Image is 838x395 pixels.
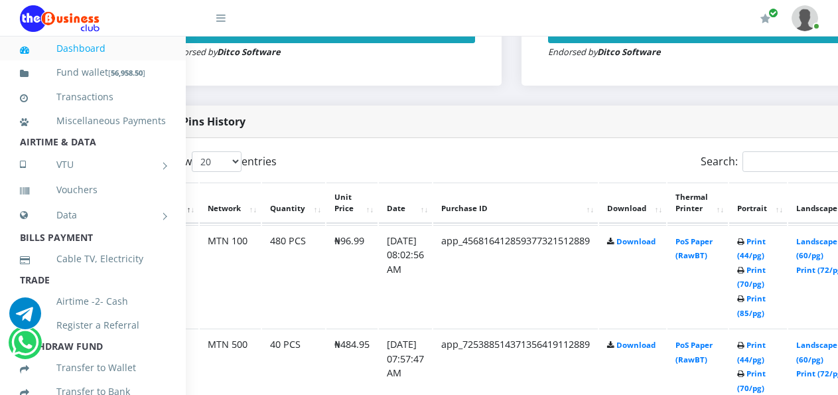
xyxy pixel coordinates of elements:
[20,175,166,205] a: Vouchers
[262,183,325,224] th: Quantity: activate to sort column ascending
[326,183,378,224] th: Unit Price: activate to sort column ascending
[108,68,145,78] small: [ ]
[737,368,766,393] a: Print (70/pg)
[597,46,661,58] strong: Ditco Software
[20,33,166,64] a: Dashboard
[433,183,598,224] th: Purchase ID: activate to sort column ascending
[796,236,837,261] a: Landscape (60/pg)
[729,183,787,224] th: Portrait: activate to sort column ascending
[168,46,281,58] small: Endorsed by
[326,225,378,328] td: ₦96.99
[768,8,778,18] span: Renew/Upgrade Subscription
[20,82,166,112] a: Transactions
[796,340,837,364] a: Landscape (60/pg)
[20,198,166,232] a: Data
[737,293,766,318] a: Print (85/pg)
[379,183,432,224] th: Date: activate to sort column ascending
[667,183,728,224] th: Thermal Printer: activate to sort column ascending
[737,340,766,364] a: Print (44/pg)
[20,353,166,383] a: Transfer to Wallet
[200,183,261,224] th: Network: activate to sort column ascending
[433,225,598,328] td: app_456816412859377321512889
[379,225,432,328] td: [DATE] 08:02:56 AM
[760,13,770,24] i: Renew/Upgrade Subscription
[675,340,713,364] a: PoS Paper (RawBT)
[737,265,766,289] a: Print (70/pg)
[792,5,818,31] img: User
[20,106,166,136] a: Miscellaneous Payments
[165,151,277,172] label: Show entries
[11,337,38,358] a: Chat for support
[9,307,41,329] a: Chat for support
[675,236,713,261] a: PoS Paper (RawBT)
[20,286,166,317] a: Airtime -2- Cash
[616,236,656,246] a: Download
[262,225,325,328] td: 480 PCS
[548,46,661,58] small: Endorsed by
[20,57,166,88] a: Fund wallet[56,958.50]
[20,244,166,274] a: Cable TV, Electricity
[111,68,143,78] b: 56,958.50
[616,340,656,350] a: Download
[599,183,666,224] th: Download: activate to sort column ascending
[192,151,242,172] select: Showentries
[20,5,100,32] img: Logo
[737,236,766,261] a: Print (44/pg)
[20,310,166,341] a: Register a Referral
[200,225,261,328] td: MTN 100
[217,46,281,58] strong: Ditco Software
[20,148,166,181] a: VTU
[155,114,245,129] strong: Bulk Pins History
